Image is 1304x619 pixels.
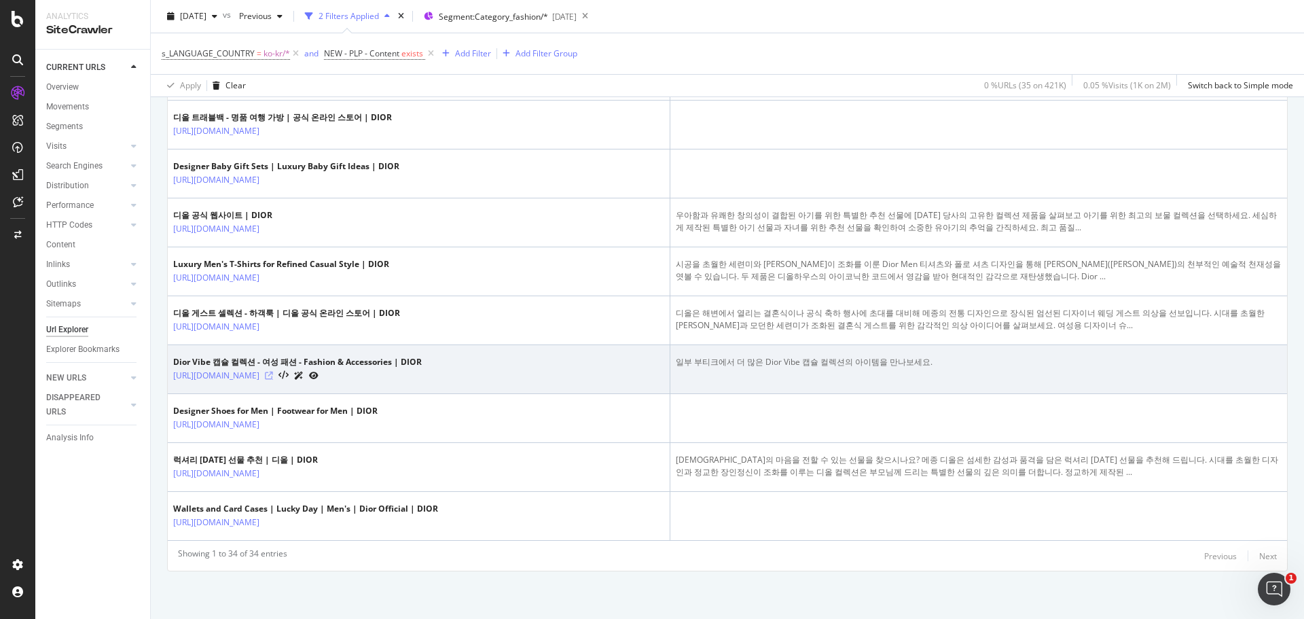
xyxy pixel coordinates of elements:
[46,218,127,232] a: HTTP Codes
[46,277,127,291] a: Outlinks
[265,372,273,380] a: Visit Online Page
[1286,573,1297,584] span: 1
[46,218,92,232] div: HTTP Codes
[162,75,201,96] button: Apply
[1204,550,1237,562] div: Previous
[46,297,81,311] div: Sitemaps
[455,48,491,59] div: Add Filter
[676,258,1282,283] div: 시공을 초월한 세련미와 [PERSON_NAME]이 조화를 이룬 Dior Men 티셔츠와 폴로 셔츠 디자인을 통해 [PERSON_NAME]([PERSON_NAME])의 천부적인...
[180,10,206,22] span: 2025 Oct. 10th
[515,48,577,59] div: Add Filter Group
[300,5,395,27] button: 2 Filters Applied
[46,342,120,357] div: Explorer Bookmarks
[46,391,127,419] a: DISAPPEARED URLS
[46,297,127,311] a: Sitemaps
[1258,573,1290,605] iframe: Intercom live chat
[173,160,399,173] div: Designer Baby Gift Sets | Luxury Baby Gift Ideas | DIOR
[46,323,88,337] div: Url Explorer
[46,198,94,213] div: Performance
[173,124,259,138] a: [URL][DOMAIN_NAME]
[46,179,127,193] a: Distribution
[1259,548,1277,564] button: Next
[676,307,1282,332] div: 디올은 해변에서 열리는 결혼식이나 공식 축하 행사에 초대를 대비해 메종의 전통 디자인으로 장식된 엄선된 디자이너 웨딩 게스트 의상을 선보입니다. 시대를 초월한 [PERSON_...
[1259,550,1277,562] div: Next
[46,198,127,213] a: Performance
[439,11,548,22] span: Segment: Category_fashion/*
[46,11,139,22] div: Analytics
[324,48,399,59] span: NEW - PLP - Content
[46,371,127,385] a: NEW URLS
[46,159,127,173] a: Search Engines
[173,356,422,368] div: Dior Vibe 캡슐 컬렉션 - 여성 패션 - Fashion & Accessories | DIOR
[173,258,389,270] div: Luxury Men's T-Shirts for Refined Casual Style | DIOR
[46,120,83,134] div: Segments
[418,5,577,27] button: Segment:Category_fashion/*[DATE]
[319,10,379,22] div: 2 Filters Applied
[46,258,70,272] div: Inlinks
[676,356,1282,368] div: 일부 부티크에서 더 많은 Dior Vibe 캡슐 컬렉션의 아이템을 만나보세요.
[46,159,103,173] div: Search Engines
[173,307,400,319] div: 디올 게스트 셀렉션 - 하객룩 | 디올 공식 온라인 스토어 | DIOR
[46,100,89,114] div: Movements
[234,10,272,22] span: Previous
[294,368,304,383] a: AI Url Details
[46,60,105,75] div: CURRENT URLS
[46,258,127,272] a: Inlinks
[173,111,392,124] div: 디올 트래블백 - 명품 여행 가방 | 공식 온라인 스토어 | DIOR
[173,320,259,334] a: [URL][DOMAIN_NAME]
[46,323,141,337] a: Url Explorer
[223,9,234,20] span: vs
[46,139,127,154] a: Visits
[173,405,378,417] div: Designer Shoes for Men | Footwear for Men | DIOR
[1204,548,1237,564] button: Previous
[552,11,577,22] div: [DATE]
[173,173,259,187] a: [URL][DOMAIN_NAME]
[1083,79,1171,91] div: 0.05 % Visits ( 1K on 2M )
[437,46,491,62] button: Add Filter
[984,79,1066,91] div: 0 % URLs ( 35 on 421K )
[46,238,75,252] div: Content
[173,467,259,480] a: [URL][DOMAIN_NAME]
[173,454,319,466] div: 럭셔리 [DATE] 선물 추천 | 디올 | DIOR
[264,44,290,63] span: ko-kr/*
[46,60,127,75] a: CURRENT URLS
[173,369,259,383] a: [URL][DOMAIN_NAME]
[46,22,139,38] div: SiteCrawler
[173,271,259,285] a: [URL][DOMAIN_NAME]
[46,139,67,154] div: Visits
[257,48,261,59] span: =
[46,80,141,94] a: Overview
[278,371,289,381] button: View HTML Source
[676,454,1282,478] div: [DEMOGRAPHIC_DATA]의 마음을 전할 수 있는 선물을 찾으시나요? 메종 디올은 섬세한 감성과 품격을 담은 럭셔리 [DATE] 선물을 추천해 드립니다. 시대를 초월한...
[46,431,94,445] div: Analysis Info
[162,5,223,27] button: [DATE]
[304,47,319,60] button: and
[162,48,255,59] span: s_LANGUAGE_COUNTRY
[207,75,246,96] button: Clear
[1182,75,1293,96] button: Switch back to Simple mode
[178,548,287,564] div: Showing 1 to 34 of 34 entries
[1188,79,1293,91] div: Switch back to Simple mode
[46,120,141,134] a: Segments
[46,277,76,291] div: Outlinks
[46,80,79,94] div: Overview
[225,79,246,91] div: Clear
[46,100,141,114] a: Movements
[46,371,86,385] div: NEW URLS
[173,222,259,236] a: [URL][DOMAIN_NAME]
[46,431,141,445] a: Analysis Info
[173,516,259,529] a: [URL][DOMAIN_NAME]
[173,209,319,222] div: 디올 공식 웹사이트 | DIOR
[234,5,288,27] button: Previous
[46,391,115,419] div: DISAPPEARED URLS
[46,238,141,252] a: Content
[173,503,438,515] div: Wallets and Card Cases | Lucky Day | Men's | Dior Official | DIOR
[304,48,319,59] div: and
[395,10,407,23] div: times
[401,48,423,59] span: exists
[309,368,319,383] a: URL Inspection
[676,209,1282,234] div: 우아함과 유쾌한 창의성이 결합된 아기를 위한 특별한 추천 선물에 [DATE] 당사의 고유한 컬렉션 제품을 살펴보고 아기를 위한 최고의 보물 컬렉션을 선택하세요. 세심하게 제작...
[46,179,89,193] div: Distribution
[46,342,141,357] a: Explorer Bookmarks
[180,79,201,91] div: Apply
